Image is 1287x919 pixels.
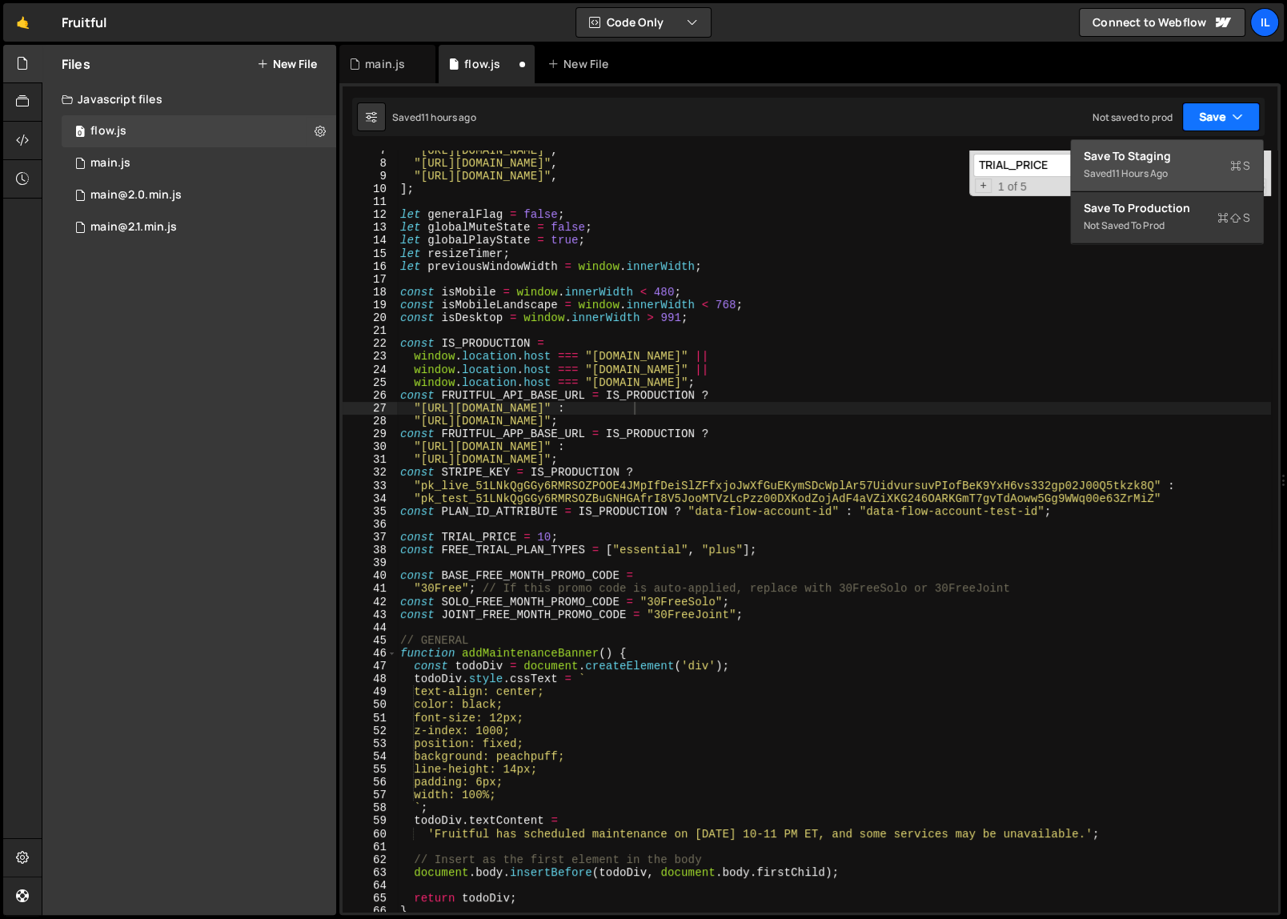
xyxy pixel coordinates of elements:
div: 45 [343,634,397,647]
div: Not saved to prod [1084,216,1250,235]
div: 35 [343,505,397,518]
div: 12077/32195.js [62,115,336,147]
button: Save [1182,102,1260,131]
div: 54 [343,750,397,763]
div: 46 [343,647,397,660]
div: 47 [343,660,397,672]
span: 0 [75,126,85,139]
div: 11 hours ago [421,110,476,124]
div: 16 [343,260,397,273]
div: 29 [343,427,397,440]
div: 17 [343,273,397,286]
a: Connect to Webflow [1079,8,1245,37]
div: 38 [343,544,397,556]
div: 64 [343,879,397,892]
div: 49 [343,685,397,698]
h2: Files [62,55,90,73]
div: 59 [343,814,397,827]
div: 20 [343,311,397,324]
div: main.js [365,56,405,72]
button: Code Only [576,8,711,37]
div: 24 [343,363,397,376]
div: Javascript files [42,83,336,115]
div: 37 [343,531,397,544]
div: 58 [343,801,397,814]
div: New File [547,56,615,72]
div: Code Only [1070,139,1264,245]
div: 14 [343,234,397,247]
div: 30 [343,440,397,453]
div: 25 [343,376,397,389]
div: 15 [343,247,397,260]
div: 42 [343,596,397,608]
div: 51 [343,712,397,724]
div: Fruitful [62,13,106,32]
div: 9 [343,170,397,183]
div: 62 [343,853,397,866]
div: 27 [343,402,397,415]
div: flow.js [464,56,500,72]
div: 7 [343,144,397,157]
div: main.js [90,156,130,171]
a: Il [1250,8,1279,37]
div: 40 [343,569,397,582]
button: New File [257,58,317,70]
div: 28 [343,415,397,427]
div: 33 [343,480,397,492]
div: 12077/31244.js [62,211,336,243]
div: 63 [343,866,397,879]
div: 22 [343,337,397,350]
div: 12 [343,208,397,221]
div: 61 [343,841,397,853]
div: 66 [343,905,397,917]
div: 21 [343,324,397,337]
div: 13 [343,221,397,234]
div: 23 [343,350,397,363]
div: main@2.1.min.js [90,220,177,235]
div: 41 [343,582,397,595]
div: 48 [343,672,397,685]
div: 57 [343,789,397,801]
div: Save to Staging [1084,148,1250,164]
div: flow.js [90,124,126,138]
div: 11 hours ago [1112,167,1168,180]
div: 56 [343,776,397,789]
div: 55 [343,763,397,776]
div: 26 [343,389,397,402]
div: 52 [343,724,397,737]
button: Save to ProductionS Not saved to prod [1071,192,1263,244]
div: Not saved to prod [1093,110,1173,124]
div: 19 [343,299,397,311]
span: S [1230,158,1250,174]
div: 11 [343,195,397,208]
div: 43 [343,608,397,621]
div: 39 [343,556,397,569]
div: 10 [343,183,397,195]
div: 36 [343,518,397,531]
div: 34 [343,492,397,505]
span: S [1217,210,1250,226]
button: Save to StagingS Saved11 hours ago [1071,140,1263,192]
div: Saved [1084,164,1250,183]
div: Save to Production [1084,200,1250,216]
div: 12077/28919.js [62,147,336,179]
div: 8 [343,157,397,170]
span: Toggle Replace mode [975,179,992,193]
div: 12077/30059.js [62,179,336,211]
div: 32 [343,466,397,479]
span: 1 of 5 [992,180,1033,193]
div: 65 [343,892,397,905]
div: 53 [343,737,397,750]
div: main@2.0.min.js [90,188,182,203]
div: 18 [343,286,397,299]
div: 60 [343,828,397,841]
div: 44 [343,621,397,634]
input: Search for [973,154,1174,177]
div: Saved [392,110,476,124]
div: 50 [343,698,397,711]
div: 31 [343,453,397,466]
a: 🤙 [3,3,42,42]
